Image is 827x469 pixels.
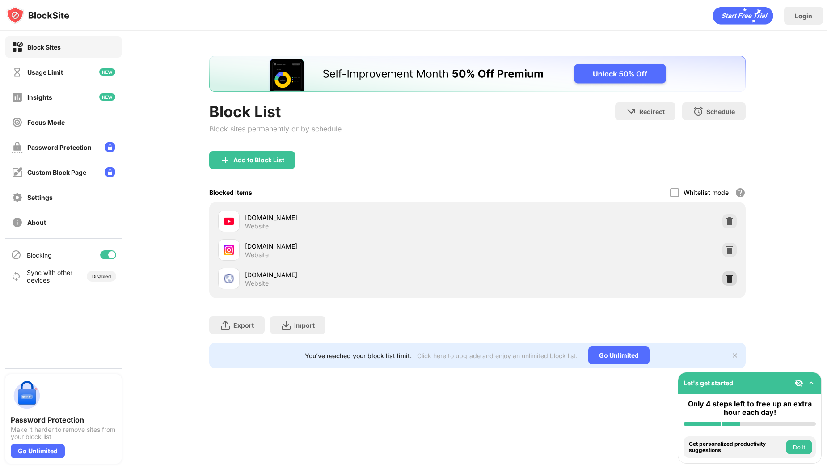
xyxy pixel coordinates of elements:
[209,102,342,121] div: Block List
[684,189,729,196] div: Whitelist mode
[27,68,63,76] div: Usage Limit
[27,118,65,126] div: Focus Mode
[706,108,735,115] div: Schedule
[99,68,115,76] img: new-icon.svg
[6,6,69,24] img: logo-blocksite.svg
[245,241,477,251] div: [DOMAIN_NAME]
[731,352,738,359] img: x-button.svg
[684,400,816,417] div: Only 4 steps left to free up an extra hour each day!
[27,251,52,259] div: Blocking
[224,273,234,284] img: favicons
[99,93,115,101] img: new-icon.svg
[12,192,23,203] img: settings-off.svg
[639,108,665,115] div: Redirect
[105,167,115,177] img: lock-menu.svg
[11,249,21,260] img: blocking-icon.svg
[11,426,116,440] div: Make it harder to remove sites from your block list
[305,352,412,359] div: You’ve reached your block list limit.
[11,380,43,412] img: push-password-protection.svg
[713,7,773,25] div: animation
[689,441,784,454] div: Get personalized productivity suggestions
[11,271,21,282] img: sync-icon.svg
[12,42,23,53] img: block-on.svg
[795,12,812,20] div: Login
[27,269,73,284] div: Sync with other devices
[786,440,812,454] button: Do it
[245,222,269,230] div: Website
[233,156,284,164] div: Add to Block List
[245,213,477,222] div: [DOMAIN_NAME]
[27,144,92,151] div: Password Protection
[11,444,65,458] div: Go Unlimited
[224,245,234,255] img: favicons
[245,251,269,259] div: Website
[12,67,23,78] img: time-usage-off.svg
[294,321,315,329] div: Import
[209,56,746,92] iframe: Banner
[12,142,23,153] img: password-protection-off.svg
[27,93,52,101] div: Insights
[417,352,578,359] div: Click here to upgrade and enjoy an unlimited block list.
[105,142,115,152] img: lock-menu.svg
[12,167,23,178] img: customize-block-page-off.svg
[245,270,477,279] div: [DOMAIN_NAME]
[588,346,650,364] div: Go Unlimited
[794,379,803,388] img: eye-not-visible.svg
[12,117,23,128] img: focus-off.svg
[224,216,234,227] img: favicons
[12,217,23,228] img: about-off.svg
[209,189,252,196] div: Blocked Items
[27,169,86,176] div: Custom Block Page
[11,415,116,424] div: Password Protection
[27,219,46,226] div: About
[27,194,53,201] div: Settings
[245,279,269,287] div: Website
[209,124,342,133] div: Block sites permanently or by schedule
[807,379,816,388] img: omni-setup-toggle.svg
[12,92,23,103] img: insights-off.svg
[233,321,254,329] div: Export
[684,379,733,387] div: Let's get started
[92,274,111,279] div: Disabled
[27,43,61,51] div: Block Sites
